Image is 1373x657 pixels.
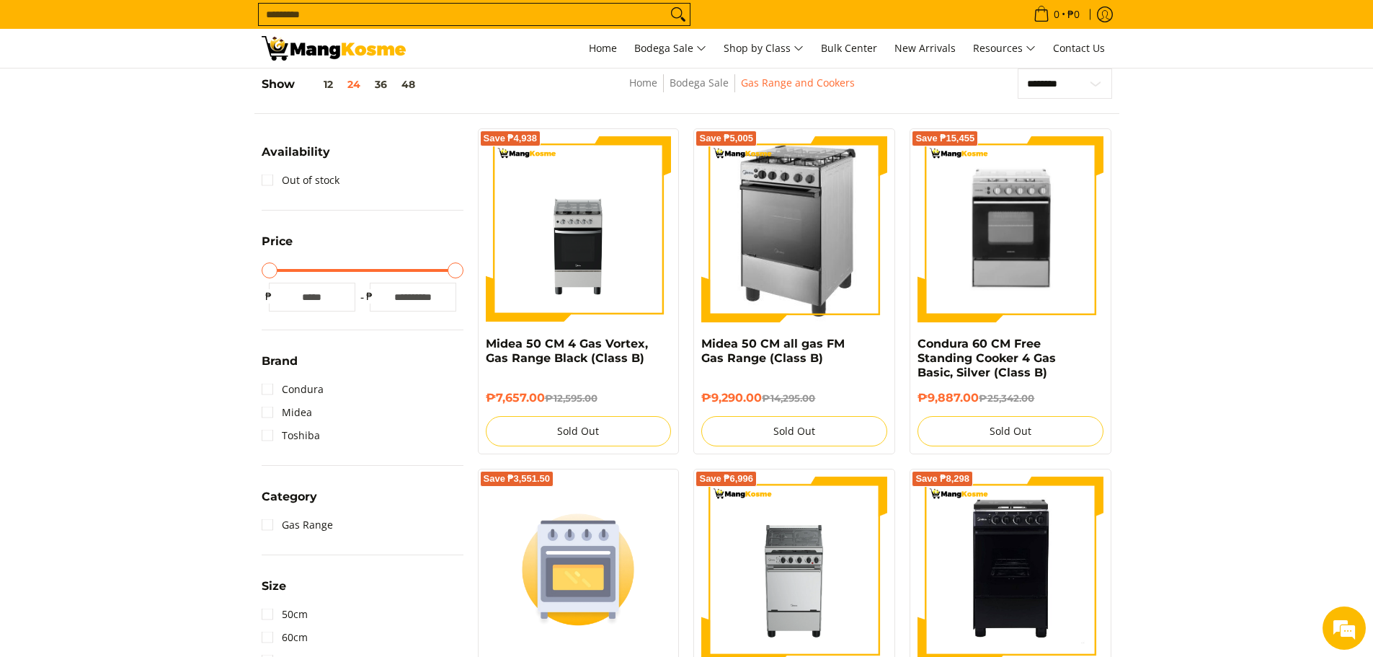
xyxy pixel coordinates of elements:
[486,416,672,446] button: Sold Out
[724,40,804,58] span: Shop by Class
[486,337,648,365] a: Midea 50 CM 4 Gas Vortex, Gas Range Black (Class B)
[545,392,597,404] del: ₱12,595.00
[295,79,340,90] button: 12
[262,378,324,401] a: Condura
[917,138,1103,320] img: Condura 60 CM Free Standing Cooker 4 Gas Basic, Silver (Class B)
[667,4,690,25] button: Search
[363,289,377,304] span: ₱
[1029,6,1084,22] span: •
[262,36,406,61] img: Gas Cookers &amp; Rangehood l Mang Kosme: Home Appliances Warehouse Sale
[262,169,339,192] a: Out of stock
[699,475,753,483] span: Save ₱6,996
[486,391,672,405] h6: ₱7,657.00
[420,29,1112,68] nav: Main Menu
[634,40,706,58] span: Bodega Sale
[262,146,330,158] span: Availability
[979,392,1034,404] del: ₱25,342.00
[262,626,308,649] a: 60cm
[887,29,963,68] a: New Arrivals
[340,79,368,90] button: 24
[1046,29,1112,68] a: Contact Us
[589,41,617,55] span: Home
[917,391,1103,405] h6: ₱9,887.00
[486,136,672,322] img: Midea 50 CM 4 Gas Vortex, Gas Range Black (Class B)
[973,40,1036,58] span: Resources
[484,134,538,143] span: Save ₱4,938
[1065,9,1082,19] span: ₱0
[716,29,811,68] a: Shop by Class
[484,475,551,483] span: Save ₱3,551.50
[582,29,624,68] a: Home
[629,76,657,89] a: Home
[741,76,855,89] a: Gas Range and Cookers
[262,581,286,592] span: Size
[262,146,330,169] summary: Open
[917,416,1103,446] button: Sold Out
[723,136,866,322] img: midea-50cm-4-burner-gas-range-silver-left-side-view-mang-kosme
[262,424,320,447] a: Toshiba
[966,29,1043,68] a: Resources
[262,491,317,503] span: Category
[262,581,286,603] summary: Open
[262,356,298,378] summary: Open
[530,74,954,107] nav: Breadcrumbs
[894,41,956,55] span: New Arrivals
[262,401,312,424] a: Midea
[821,41,877,55] span: Bulk Center
[262,236,293,247] span: Price
[701,337,845,365] a: Midea 50 CM all gas FM Gas Range (Class B)
[915,134,974,143] span: Save ₱15,455
[262,356,298,367] span: Brand
[670,76,729,89] a: Bodega Sale
[262,77,422,92] h5: Show
[368,79,394,90] button: 36
[262,236,293,258] summary: Open
[701,391,887,405] h6: ₱9,290.00
[262,491,317,513] summary: Open
[701,416,887,446] button: Sold Out
[486,500,672,639] img: Condura 50CM Range, 4 Gas Burners, Mirror Oven (Class A)
[262,513,333,537] a: Gas Range
[762,392,815,404] del: ₱14,295.00
[699,134,753,143] span: Save ₱5,005
[814,29,884,68] a: Bulk Center
[262,603,308,626] a: 50cm
[627,29,714,68] a: Bodega Sale
[1053,41,1105,55] span: Contact Us
[915,475,969,483] span: Save ₱8,298
[917,337,1056,379] a: Condura 60 CM Free Standing Cooker 4 Gas Basic, Silver (Class B)
[262,289,276,304] span: ₱
[1052,9,1062,19] span: 0
[394,79,422,90] button: 48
